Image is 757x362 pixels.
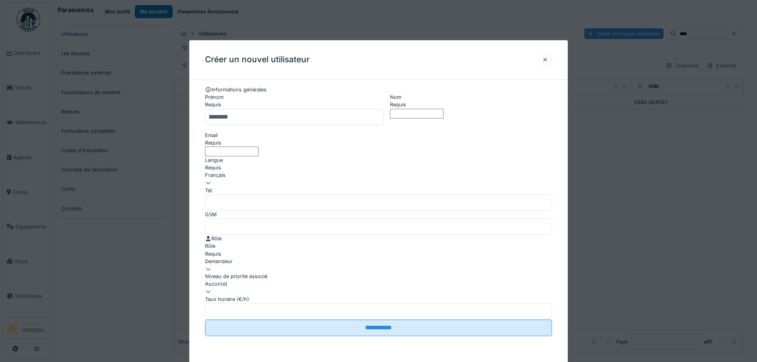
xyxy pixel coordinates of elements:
label: Prénom [205,94,224,101]
h3: Créer un nouvel utilisateur [205,55,310,65]
label: Tél. [205,187,213,194]
div: Requis [205,250,552,258]
label: Nom [390,94,401,101]
div: Rôle [205,235,552,243]
div: Requis [205,101,384,109]
label: Taux horaire (€/h) [205,295,249,303]
label: Rôle [205,243,215,250]
div: Requis [205,164,552,172]
div: Français [205,172,552,179]
label: Langue [205,156,223,164]
div: Aucun(e) [205,280,552,288]
label: Niveau de priorité associé [205,273,267,280]
div: Informations générales [205,86,552,93]
div: Requis [390,101,552,109]
label: GSM [205,211,217,218]
div: Demandeur [205,258,552,265]
label: Email [205,132,218,139]
div: Requis [205,139,552,147]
